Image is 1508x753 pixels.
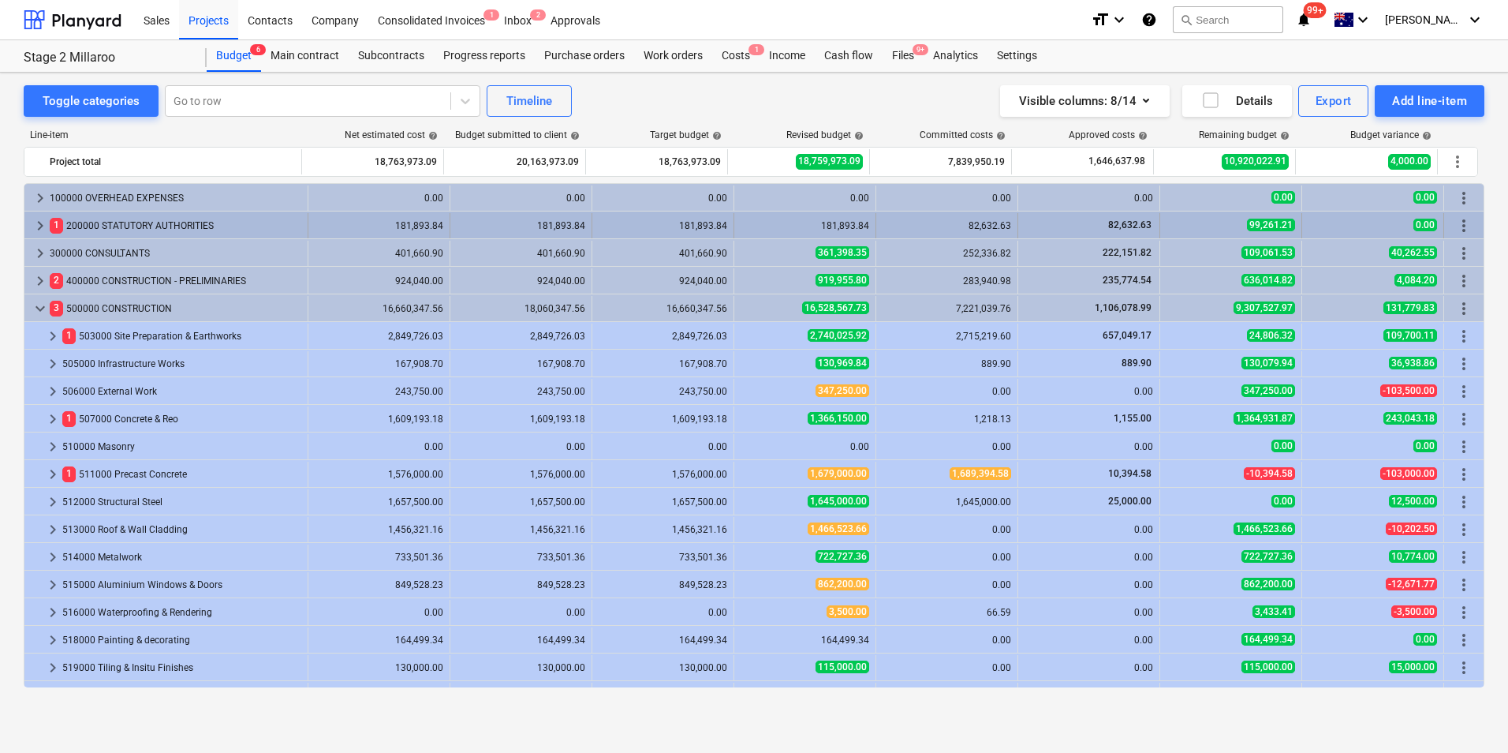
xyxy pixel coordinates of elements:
a: Main contract [261,40,349,72]
span: 235,774.54 [1101,275,1153,286]
div: 0.00 [883,552,1011,563]
button: Details [1182,85,1292,117]
div: 164,499.34 [741,635,869,646]
div: 1,218.13 [883,414,1011,425]
span: 99+ [1304,2,1327,18]
div: Purchase orders [535,40,634,72]
span: keyboard_arrow_right [31,272,50,290]
div: 18,763,973.09 [308,149,437,174]
div: 511000 Precast Concrete [62,462,301,487]
span: -103,500.00 [1380,384,1437,397]
a: Settings [987,40,1047,72]
span: 2,740,025.92 [808,329,869,342]
span: 889.90 [1120,358,1153,369]
span: 0.00 [1413,191,1437,204]
div: 181,893.84 [741,220,869,231]
span: 1,106,078.99 [1093,302,1153,313]
div: 0.00 [315,441,443,452]
span: keyboard_arrow_right [43,603,62,622]
div: 1,609,193.18 [599,414,727,425]
div: 0.00 [883,635,1011,646]
span: 1,689,394.58 [950,467,1011,480]
span: 3,500.00 [827,605,869,618]
div: 512000 Structural Steel [62,489,301,515]
span: 109,061.53 [1241,246,1295,259]
span: keyboard_arrow_right [43,548,62,567]
span: keyboard_arrow_right [43,631,62,650]
div: 1,456,321.16 [457,524,585,535]
span: More actions [1454,465,1473,484]
span: 657,049.17 [1101,330,1153,341]
span: 109,700.11 [1383,329,1437,342]
span: help [1277,131,1290,140]
button: Export [1298,85,1369,117]
div: 2,849,726.03 [315,331,443,342]
div: 167,908.70 [315,358,443,369]
span: More actions [1454,272,1473,290]
span: 4,000.00 [1388,154,1431,169]
span: 0.00 [1271,440,1295,452]
div: 519000 Tiling & Insitu Finishes [62,655,301,680]
div: 1,576,000.00 [315,469,443,480]
div: Timeline [506,91,552,111]
span: 1,155.00 [1112,413,1153,424]
span: keyboard_arrow_right [43,327,62,346]
a: Progress reports [434,40,535,72]
i: keyboard_arrow_down [1110,10,1129,29]
div: Chat Widget [1429,677,1508,753]
div: Costs [712,40,760,72]
div: Revised budget [786,129,864,140]
div: Stage 2 Millaroo [24,50,188,66]
span: 10,920,022.91 [1222,154,1289,169]
i: keyboard_arrow_down [1465,10,1484,29]
div: 7,839,950.19 [876,149,1005,174]
div: Analytics [924,40,987,72]
div: 100000 OVERHEAD EXPENSES [50,185,301,211]
span: 1 [748,44,764,55]
span: 862,200.00 [816,578,869,590]
div: 849,528.23 [599,579,727,590]
div: 0.00 [1025,193,1153,204]
div: 0.00 [1025,579,1153,590]
div: 0.00 [457,193,585,204]
div: 0.00 [599,607,727,618]
span: 919,955.80 [816,274,869,287]
div: 1,456,321.16 [599,524,727,535]
span: 361,398.35 [816,246,869,259]
div: 503000 Site Preparation & Earthworks [62,324,301,349]
i: Knowledge base [1141,10,1157,29]
div: 7,221,039.76 [883,303,1011,314]
div: 1,645,000.00 [883,496,1011,508]
span: More actions [1454,493,1473,511]
div: 510000 Masonry [62,434,301,459]
div: 1,609,193.18 [457,414,585,425]
span: 40,262.55 [1389,246,1437,259]
span: 347,250.00 [816,384,869,397]
span: keyboard_arrow_right [43,493,62,511]
div: 1,657,500.00 [315,496,443,508]
div: 0.00 [1025,607,1153,618]
div: 733,501.36 [315,552,443,563]
div: Cash flow [815,40,883,72]
span: keyboard_arrow_right [31,244,50,263]
div: 167,908.70 [599,358,727,369]
div: 1,657,500.00 [457,496,585,508]
div: 889.90 [883,358,1011,369]
div: 130,000.00 [599,662,727,673]
div: 0.00 [883,441,1011,452]
span: -10,202.50 [1386,523,1437,535]
span: More actions [1454,410,1473,429]
span: More actions [1454,216,1473,235]
div: 849,528.23 [457,579,585,590]
span: 9,307,527.97 [1234,302,1295,314]
span: 2 [50,273,63,288]
span: 130,969.84 [816,357,869,369]
div: 518000 Painting & decorating [62,627,301,653]
div: 252,336.82 [883,248,1011,259]
div: 164,499.34 [315,635,443,646]
span: More actions [1454,548,1473,567]
span: 222,151.82 [1101,247,1153,258]
div: 0.00 [1025,524,1153,535]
